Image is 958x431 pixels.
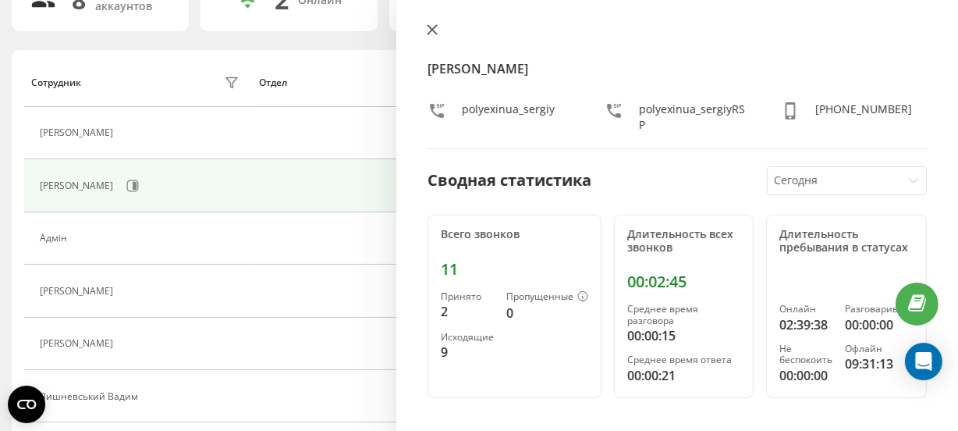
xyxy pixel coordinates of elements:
div: 11 [441,260,588,279]
div: 00:00:00 [845,315,914,334]
div: Open Intercom Messenger [905,343,942,380]
div: Длительность всех звонков [627,228,740,255]
div: [PHONE_NUMBER] [815,102,912,133]
div: 0 [506,304,588,322]
div: Офлайн [845,344,914,354]
div: 00:00:21 [627,366,740,385]
div: Онлайн [779,304,832,315]
div: [PERSON_NAME] [40,180,117,191]
div: Принято [441,291,494,302]
div: Не беспокоить [779,344,832,366]
div: 02:39:38 [779,315,832,334]
div: polyexinua_sergiyRSP [639,102,750,133]
div: 00:02:45 [627,272,740,291]
div: Исходящие [441,332,494,343]
div: Пропущенные [506,291,588,304]
div: polyexinua_sergiy [462,102,555,133]
div: [PERSON_NAME] [40,338,117,349]
h4: [PERSON_NAME] [428,59,927,78]
div: Всего звонков [441,228,588,241]
div: Среднее время ответа [627,354,740,365]
div: Сотрудник [31,77,81,88]
div: [PERSON_NAME] [40,286,117,297]
div: 00:00:15 [627,326,740,345]
div: 2 [441,302,494,321]
div: Среднее время разговора [627,304,740,326]
div: [PERSON_NAME] [40,127,117,138]
div: 9 [441,343,494,362]
div: Длительность пребывания в статусах [779,228,914,255]
div: Адмін [40,233,71,244]
div: Разговаривает [845,304,914,315]
div: Сводная статистика [428,169,591,192]
div: Вишневський Вадим [40,391,142,402]
div: 09:31:13 [845,354,914,373]
div: 00:00:00 [779,366,832,385]
div: Отдел [259,77,287,88]
button: Open CMP widget [8,386,45,423]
